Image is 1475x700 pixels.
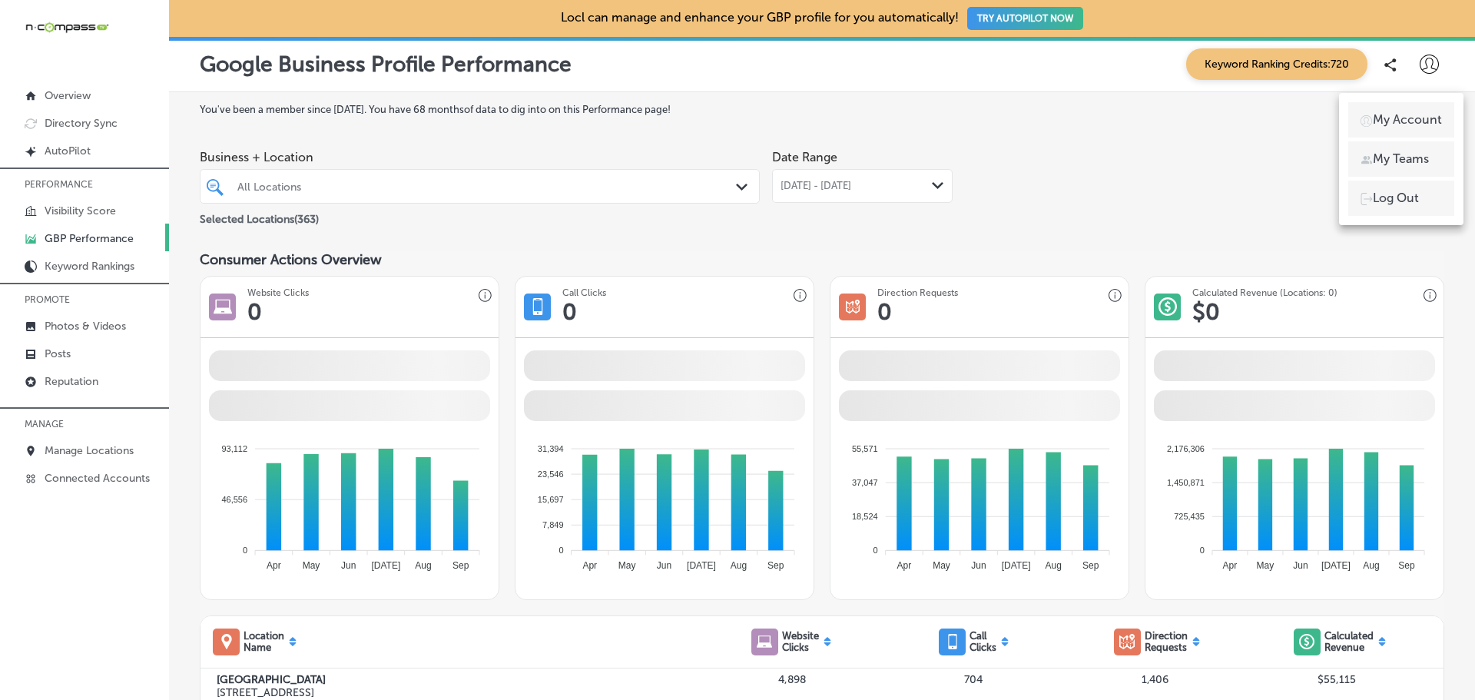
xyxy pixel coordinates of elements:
p: My Teams [1373,150,1429,168]
a: My Teams [1348,141,1454,177]
p: Manage Locations [45,444,134,457]
p: Keyword Rankings [45,260,134,273]
p: GBP Performance [45,232,134,245]
p: Reputation [45,375,98,388]
p: Log Out [1373,189,1419,207]
p: Overview [45,89,91,102]
p: My Account [1373,111,1442,129]
img: 660ab0bf-5cc7-4cb8-ba1c-48b5ae0f18e60NCTV_CLogo_TV_Black_-500x88.png [25,20,109,35]
p: Directory Sync [45,117,118,130]
p: Posts [45,347,71,360]
p: AutoPilot [45,144,91,158]
button: TRY AUTOPILOT NOW [967,7,1083,30]
p: Visibility Score [45,204,116,217]
p: Photos & Videos [45,320,126,333]
a: My Account [1348,102,1454,138]
a: Log Out [1348,181,1454,216]
p: Connected Accounts [45,472,150,485]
